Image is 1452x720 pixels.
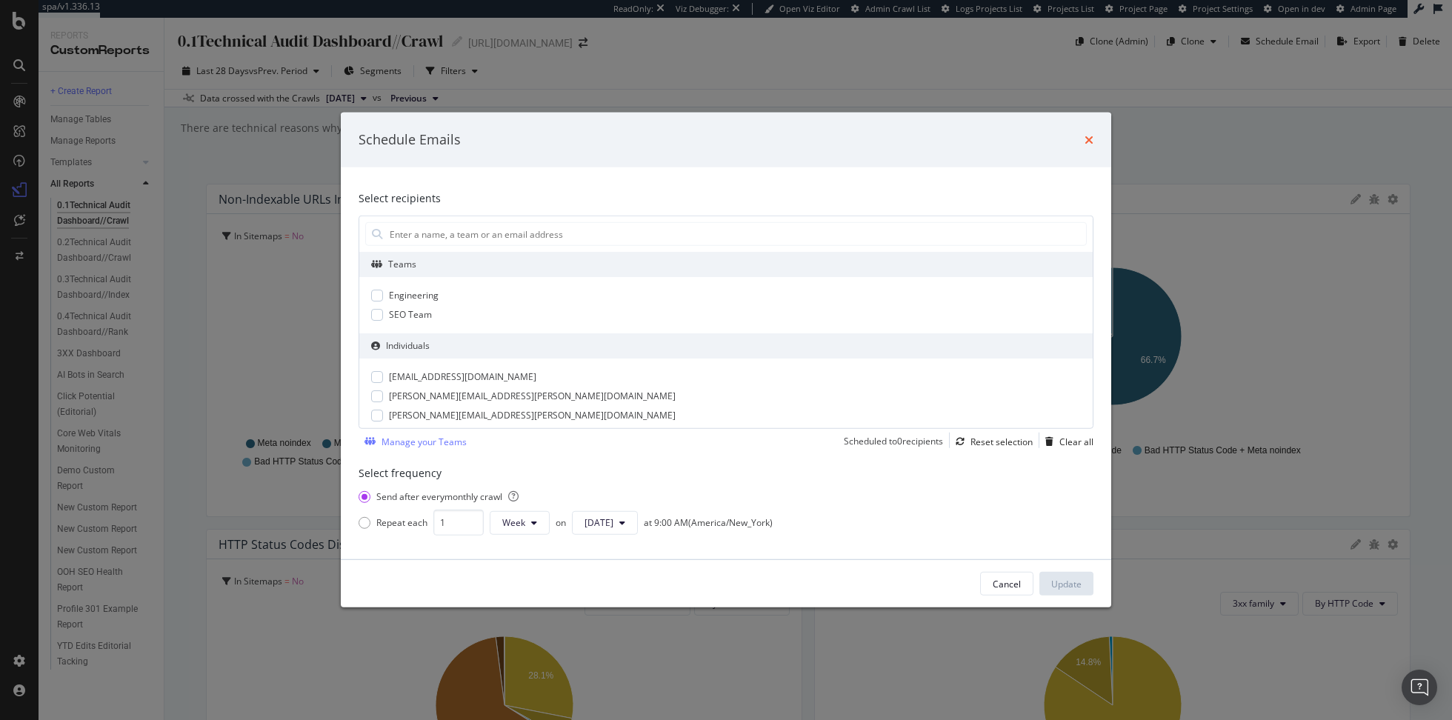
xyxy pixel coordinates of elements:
[950,433,1033,450] button: Reset selection
[490,511,550,535] button: Week
[359,130,461,150] div: Schedule Emails
[1085,130,1093,150] div: times
[1402,670,1437,705] div: Open Intercom Messenger
[389,308,432,321] span: SEO Team
[844,435,943,448] div: Scheduled to 0 recipients
[970,435,1033,447] div: Reset selection
[376,516,427,530] div: Repeat each
[341,113,1111,607] div: modal
[382,435,467,447] div: Manage your Teams
[376,490,519,504] div: Send after every monthly crawl
[993,578,1021,590] div: Cancel
[359,433,467,450] button: Manage your Teams
[388,223,1086,245] input: Enter a name, a team or an email address
[572,511,638,535] button: [DATE]
[389,409,676,422] div: [PERSON_NAME][EMAIL_ADDRESS][PERSON_NAME][DOMAIN_NAME]
[371,258,416,271] div: Teams
[556,516,566,530] div: on
[1051,578,1082,590] div: Update
[389,390,676,403] div: [PERSON_NAME][EMAIL_ADDRESS][PERSON_NAME][DOMAIN_NAME]
[359,192,1093,203] h5: Select recipients
[371,339,430,353] div: Individuals
[585,516,613,529] span: Monday
[1039,572,1093,596] button: Update
[389,370,536,384] div: [EMAIL_ADDRESS][DOMAIN_NAME]
[1039,433,1093,450] button: Clear all
[980,572,1033,596] button: Cancel
[359,467,1093,479] h5: Select frequency
[644,516,773,530] div: at 9:00 AM ( America/New_York )
[389,289,439,302] span: Engineering
[502,516,525,529] span: Week
[1059,435,1093,447] div: Clear all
